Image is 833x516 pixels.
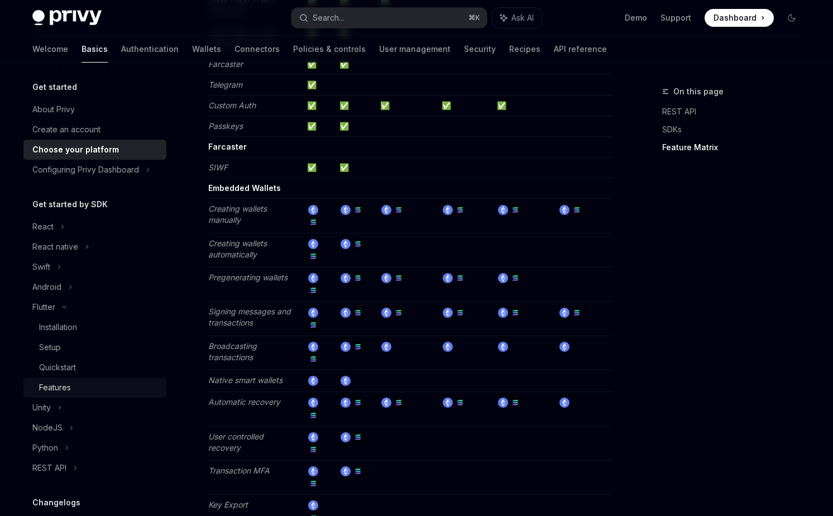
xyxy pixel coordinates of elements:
img: solana.png [353,308,363,318]
a: User management [379,36,451,63]
img: solana.png [353,205,363,215]
div: Installation [39,321,77,334]
td: ✅ [335,95,376,116]
a: REST API [662,103,810,121]
em: Native smart wallets [208,375,283,385]
img: ethereum.png [381,342,391,352]
div: React [32,220,54,233]
a: Welcome [32,36,68,63]
td: ✅ [437,95,492,116]
img: ethereum.png [341,432,351,442]
em: Passkeys [208,121,243,131]
img: ethereum.png [443,308,453,318]
a: Recipes [509,36,540,63]
img: ethereum.png [308,500,318,510]
img: solana.png [353,432,363,442]
img: solana.png [510,398,520,408]
img: solana.png [308,217,318,227]
img: ethereum.png [559,308,569,318]
img: solana.png [308,251,318,261]
img: solana.png [455,398,465,408]
img: solana.png [572,308,582,318]
a: Dashboard [705,9,774,27]
img: ethereum.png [308,342,318,352]
em: Farcaster [208,59,243,69]
img: ethereum.png [559,342,569,352]
img: solana.png [353,273,363,283]
h5: Get started [32,80,77,94]
div: Create an account [32,123,100,136]
div: React native [32,240,78,254]
span: On this page [673,85,724,98]
img: solana.png [308,445,318,455]
img: ethereum.png [341,308,351,318]
img: ethereum.png [308,239,318,249]
a: Wallets [192,36,221,63]
img: ethereum.png [308,376,318,386]
a: Authentication [121,36,179,63]
h5: Changelogs [32,496,80,509]
img: solana.png [455,205,465,215]
img: ethereum.png [498,205,508,215]
td: ✅ [303,95,335,116]
img: ethereum.png [341,205,351,215]
img: ethereum.png [498,273,508,283]
img: ethereum.png [341,376,351,386]
img: ethereum.png [308,273,318,283]
td: ✅ [303,75,335,95]
img: solana.png [394,398,404,408]
img: solana.png [353,398,363,408]
em: Key Export [208,500,248,509]
img: solana.png [308,285,318,295]
div: Unity [32,401,51,414]
img: ethereum.png [559,205,569,215]
td: ✅ [492,95,554,116]
img: solana.png [572,205,582,215]
img: solana.png [394,273,404,283]
img: ethereum.png [381,273,391,283]
a: Create an account [23,120,166,140]
img: ethereum.png [443,205,453,215]
div: Configuring Privy Dashboard [32,163,139,176]
img: ethereum.png [498,342,508,352]
img: ethereum.png [341,398,351,408]
a: API reference [554,36,607,63]
img: solana.png [394,205,404,215]
img: solana.png [455,308,465,318]
button: Toggle dark mode [783,9,801,27]
img: ethereum.png [308,466,318,476]
em: Signing messages and transactions [208,307,291,327]
em: Custom Auth [208,101,256,110]
a: Connectors [234,36,280,63]
strong: Farcaster [208,142,247,151]
button: Ask AI [492,8,542,28]
img: solana.png [510,205,520,215]
em: Telegram [208,80,242,89]
a: Support [660,12,691,23]
img: solana.png [510,308,520,318]
div: REST API [32,461,66,475]
img: ethereum.png [443,398,453,408]
em: Automatic recovery [208,397,280,407]
a: SDKs [662,121,810,138]
img: solana.png [455,273,465,283]
td: ✅ [303,116,335,137]
img: solana.png [353,466,363,476]
span: ⌘ K [468,13,480,22]
div: Flutter [32,300,55,314]
td: ✅ [335,116,376,137]
div: NodeJS [32,421,63,434]
div: Search... [313,11,344,25]
strong: Embedded Wallets [208,183,281,193]
img: solana.png [353,342,363,352]
img: ethereum.png [308,205,318,215]
span: Ask AI [511,12,534,23]
a: Policies & controls [293,36,366,63]
em: Pregenerating wallets [208,273,288,282]
div: Quickstart [39,361,76,374]
img: solana.png [394,308,404,318]
em: Transaction MFA [208,466,270,475]
em: Broadcasting transactions [208,341,257,362]
h5: Get started by SDK [32,198,108,211]
img: ethereum.png [498,398,508,408]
